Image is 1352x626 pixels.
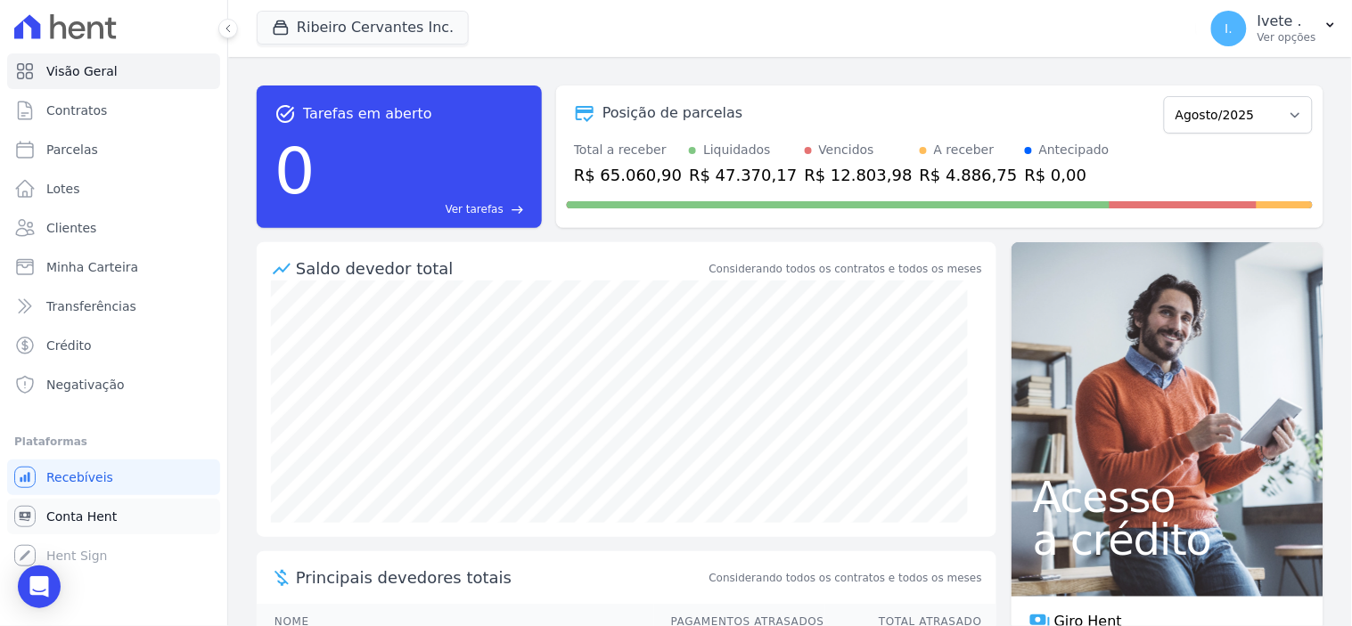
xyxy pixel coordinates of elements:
[274,125,315,217] div: 0
[574,141,682,159] div: Total a receber
[703,141,771,159] div: Liquidados
[1039,141,1110,159] div: Antecipado
[1258,12,1316,30] p: Ivete .
[602,102,743,124] div: Posição de parcelas
[323,201,524,217] a: Ver tarefas east
[1025,163,1110,187] div: R$ 0,00
[46,102,107,119] span: Contratos
[18,565,61,608] div: Open Intercom Messenger
[1258,30,1316,45] p: Ver opções
[7,171,220,207] a: Lotes
[7,210,220,246] a: Clientes
[934,141,995,159] div: A receber
[46,180,80,198] span: Lotes
[7,132,220,167] a: Parcelas
[446,201,504,217] span: Ver tarefas
[14,431,213,452] div: Plataformas
[7,289,220,324] a: Transferências
[46,337,92,354] span: Crédito
[257,11,469,45] button: Ribeiro Cervantes Inc.
[1033,476,1302,518] span: Acesso
[689,163,797,187] div: R$ 47.370,17
[7,459,220,495] a: Recebíveis
[7,328,220,363] a: Crédito
[46,376,125,394] span: Negativação
[46,141,98,159] span: Parcelas
[511,203,524,216] span: east
[7,93,220,128] a: Contratos
[46,297,136,315] span: Transferências
[1033,518,1302,561] span: a crédito
[709,261,982,277] div: Considerando todos os contratos e todos os meses
[7,499,220,534] a: Conta Hent
[1197,4,1352,53] button: I. Ivete . Ver opções
[46,62,118,80] span: Visão Geral
[920,163,1018,187] div: R$ 4.886,75
[7,367,220,402] a: Negativação
[7,53,220,89] a: Visão Geral
[805,163,913,187] div: R$ 12.803,98
[1225,22,1233,35] span: I.
[46,508,117,525] span: Conta Hent
[46,468,113,486] span: Recebíveis
[303,103,432,125] span: Tarefas em aberto
[574,163,682,187] div: R$ 65.060,90
[274,103,296,125] span: task_alt
[7,249,220,285] a: Minha Carteira
[46,219,96,237] span: Clientes
[296,256,706,280] div: Saldo devedor total
[46,258,138,276] span: Minha Carteira
[296,565,706,589] span: Principais devedores totais
[709,570,982,586] span: Considerando todos os contratos e todos os meses
[819,141,874,159] div: Vencidos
